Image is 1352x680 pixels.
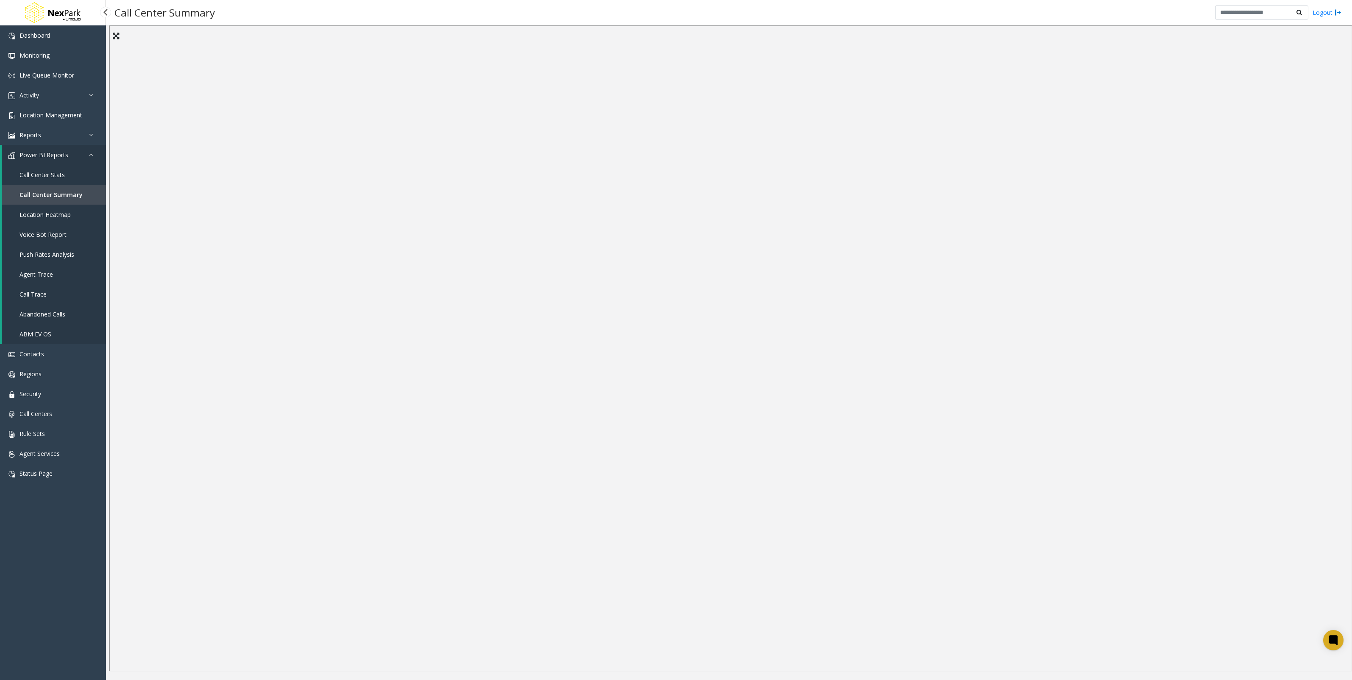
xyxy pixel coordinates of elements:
[8,33,15,39] img: 'icon'
[19,91,39,99] span: Activity
[8,152,15,159] img: 'icon'
[19,51,50,59] span: Monitoring
[19,230,67,239] span: Voice Bot Report
[8,72,15,79] img: 'icon'
[19,430,45,438] span: Rule Sets
[19,111,82,119] span: Location Management
[19,31,50,39] span: Dashboard
[2,205,106,225] a: Location Heatmap
[19,171,65,179] span: Call Center Stats
[19,370,42,378] span: Regions
[19,350,44,358] span: Contacts
[19,151,68,159] span: Power BI Reports
[8,112,15,119] img: 'icon'
[8,431,15,438] img: 'icon'
[2,284,106,304] a: Call Trace
[110,2,219,23] h3: Call Center Summary
[19,71,74,79] span: Live Queue Monitor
[8,132,15,139] img: 'icon'
[2,264,106,284] a: Agent Trace
[8,391,15,398] img: 'icon'
[19,191,83,199] span: Call Center Summary
[19,290,47,298] span: Call Trace
[2,165,106,185] a: Call Center Stats
[1335,8,1341,17] img: logout
[8,371,15,378] img: 'icon'
[19,131,41,139] span: Reports
[2,225,106,244] a: Voice Bot Report
[2,324,106,344] a: ABM EV OS
[19,270,53,278] span: Agent Trace
[19,250,74,258] span: Push Rates Analysis
[19,211,71,219] span: Location Heatmap
[8,471,15,477] img: 'icon'
[2,145,106,165] a: Power BI Reports
[8,351,15,358] img: 'icon'
[19,330,51,338] span: ABM EV OS
[2,304,106,324] a: Abandoned Calls
[19,410,52,418] span: Call Centers
[8,92,15,99] img: 'icon'
[2,185,106,205] a: Call Center Summary
[1313,8,1341,17] a: Logout
[8,53,15,59] img: 'icon'
[19,469,53,477] span: Status Page
[8,451,15,458] img: 'icon'
[19,450,60,458] span: Agent Services
[8,411,15,418] img: 'icon'
[19,310,65,318] span: Abandoned Calls
[2,244,106,264] a: Push Rates Analysis
[19,390,41,398] span: Security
